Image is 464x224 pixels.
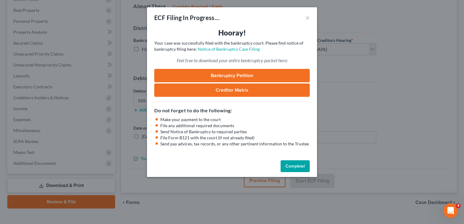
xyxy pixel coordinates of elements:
[305,14,310,21] button: ×
[154,69,310,82] a: Bankruptcy Petition
[160,135,310,141] li: File Form B121 with the court (if not already filed)
[154,13,220,22] div: ECF Filing In Progress...
[154,83,310,97] a: Creditor Matrix
[456,203,461,208] span: 4
[443,203,458,218] iframe: Intercom live chat
[160,117,310,123] li: Make your payment to the court
[160,123,310,129] li: File any additional required documents
[160,141,310,147] li: Send pay advices, tax records, or any other pertinent information to the Trustee
[154,40,303,52] span: Your case was successfully filed with the bankruptcy court. Please find notice of bankruptcy fili...
[160,129,310,135] li: Send Notice of Bankruptcy to required parties
[281,160,310,172] button: Complete!
[154,107,310,114] h5: Do not forget to do the following:
[198,46,260,52] a: Notice of Bankruptcy Case Filing
[154,28,310,38] h3: Hooray!
[154,57,310,64] p: Feel free to download your entire bankruptcy packet here:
